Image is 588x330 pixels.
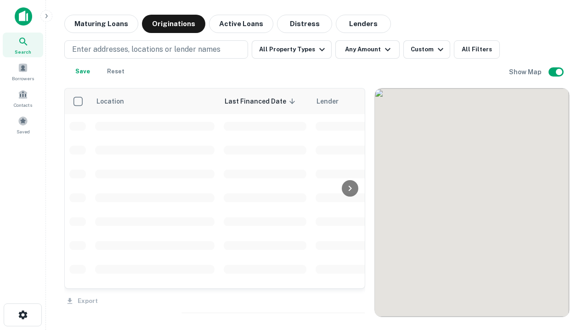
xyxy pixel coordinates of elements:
button: Reset [101,62,130,81]
a: Contacts [3,86,43,110]
span: Saved [17,128,30,135]
button: All Filters [454,40,500,59]
button: Distress [277,15,332,33]
button: Originations [142,15,205,33]
button: All Property Types [252,40,332,59]
button: Enter addresses, locations or lender names [64,40,248,59]
a: Borrowers [3,59,43,84]
span: Search [15,48,31,55]
span: Last Financed Date [225,96,298,107]
button: Custom [403,40,450,59]
th: Last Financed Date [219,88,311,114]
div: 0 0 [375,88,569,317]
div: Custom [411,44,446,55]
th: Location [90,88,219,114]
span: Location [96,96,136,107]
button: Maturing Loans [64,15,138,33]
button: Active Loans [209,15,273,33]
h6: Show Map [509,67,543,77]
button: Lenders [336,15,391,33]
button: Any Amount [335,40,400,59]
span: Lender [317,96,339,107]
a: Saved [3,112,43,137]
span: Contacts [14,101,32,109]
p: Enter addresses, locations or lender names [72,44,220,55]
img: capitalize-icon.png [15,7,32,26]
button: Save your search to get updates of matches that match your search criteria. [68,62,97,81]
th: Lender [311,88,458,114]
span: Borrowers [12,75,34,82]
a: Search [3,33,43,57]
iframe: Chat Widget [542,227,588,271]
